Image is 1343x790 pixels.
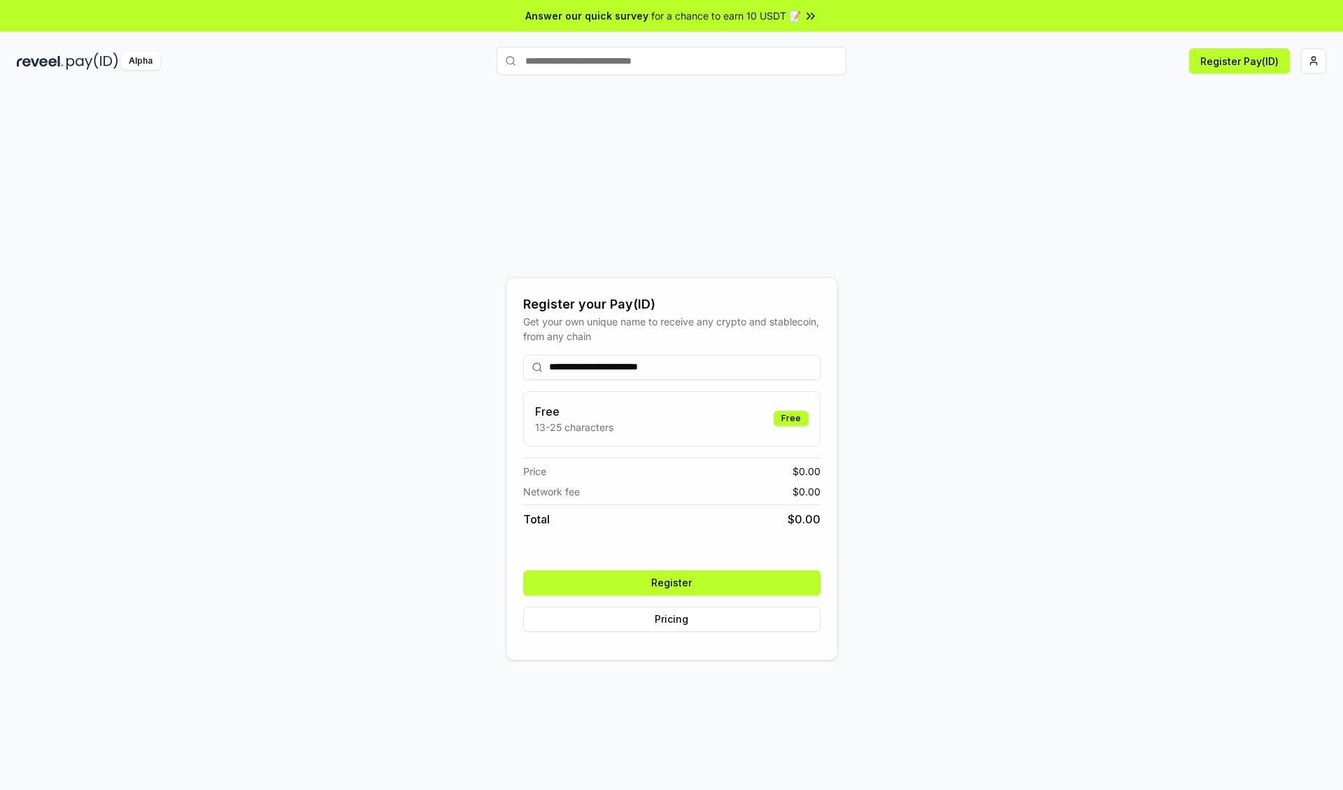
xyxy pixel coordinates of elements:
[523,484,580,499] span: Network fee
[788,511,820,528] span: $ 0.00
[774,411,809,426] div: Free
[121,52,160,70] div: Alpha
[525,8,648,23] span: Answer our quick survey
[523,464,546,479] span: Price
[535,420,613,435] p: 13-25 characters
[793,484,820,499] span: $ 0.00
[535,403,613,420] h3: Free
[523,570,820,595] button: Register
[523,607,820,632] button: Pricing
[523,314,820,344] div: Get your own unique name to receive any crypto and stablecoin, from any chain
[651,8,801,23] span: for a chance to earn 10 USDT 📝
[1189,48,1290,73] button: Register Pay(ID)
[523,511,550,528] span: Total
[523,295,820,314] div: Register your Pay(ID)
[17,52,64,70] img: reveel_dark
[793,464,820,479] span: $ 0.00
[66,52,118,70] img: pay_id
